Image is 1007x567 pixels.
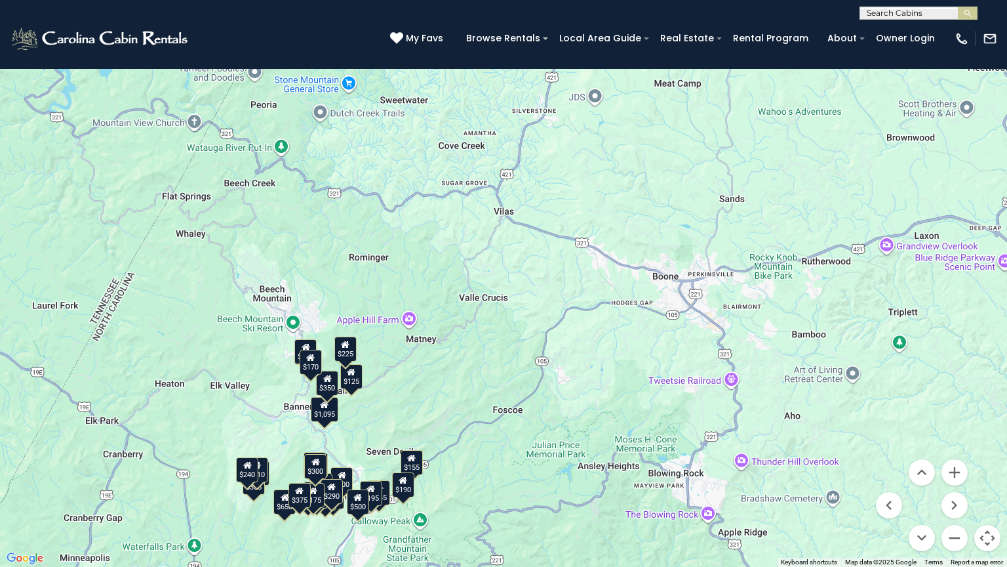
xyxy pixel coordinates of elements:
a: My Favs [390,31,446,46]
span: My Favs [406,31,443,45]
button: Zoom in [941,459,968,486]
button: Move right [941,492,968,518]
button: Move up [909,459,935,486]
img: phone-regular-white.png [955,31,969,46]
a: Rental Program [726,28,815,49]
a: About [821,28,863,49]
a: Owner Login [869,28,941,49]
button: Move left [876,492,902,518]
a: Real Estate [654,28,721,49]
a: Browse Rentals [460,28,547,49]
a: Local Area Guide [553,28,648,49]
img: White-1-2.png [10,26,191,52]
img: mail-regular-white.png [983,31,997,46]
